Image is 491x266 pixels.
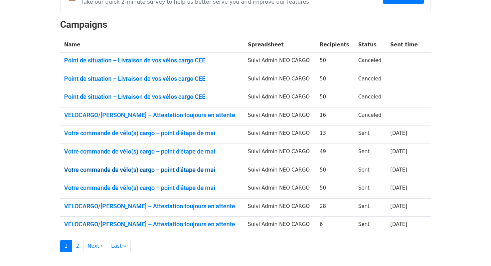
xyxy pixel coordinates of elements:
td: Sent [354,125,386,144]
a: Point de situation – Livraison de vos vélos cargo CEE [64,75,240,82]
td: Suivi Admin NEO CARGO [244,144,316,162]
td: Suivi Admin NEO CARGO [244,162,316,180]
td: Suivi Admin NEO CARGO [244,71,316,89]
td: 50 [316,180,354,199]
a: Votre commande de vélo(s) cargo – point d’étape de mai [64,166,240,174]
a: [DATE] [390,221,407,227]
a: VELOCARGO/[PERSON_NAME] – Attestation toujours en attente [64,221,240,228]
a: 1 [60,240,72,252]
a: Next › [83,240,107,252]
th: Status [354,37,386,53]
th: Spreadsheet [244,37,316,53]
a: VELOCARGO/[PERSON_NAME] – Attestation toujours en attente [64,203,240,210]
a: Votre commande de vélo(s) cargo – point d’étape de mai [64,148,240,155]
th: Name [60,37,244,53]
td: Suivi Admin NEO CARGO [244,125,316,144]
td: 6 [316,217,354,235]
a: Point de situation – Livraison de vos vélos cargo CEE [64,93,240,100]
td: Suivi Admin NEO CARGO [244,198,316,217]
a: [DATE] [390,130,407,136]
td: 28 [316,198,354,217]
td: Sent [354,144,386,162]
a: Votre commande de vélo(s) cargo – point d’étape de mai [64,129,240,137]
td: Sent [354,180,386,199]
td: Sent [354,162,386,180]
a: [DATE] [390,185,407,191]
th: Recipients [316,37,354,53]
td: Sent [354,198,386,217]
td: Suivi Admin NEO CARGO [244,89,316,107]
td: Canceled [354,89,386,107]
a: VELOCARGO/[PERSON_NAME] – Attestation toujours en attente [64,111,240,119]
a: [DATE] [390,203,407,209]
iframe: Chat Widget [458,234,491,266]
td: 49 [316,144,354,162]
div: Widget de chat [458,234,491,266]
td: 50 [316,53,354,71]
td: Suivi Admin NEO CARGO [244,107,316,125]
td: 50 [316,89,354,107]
td: Canceled [354,107,386,125]
td: 13 [316,125,354,144]
a: [DATE] [390,167,407,173]
td: Suivi Admin NEO CARGO [244,217,316,235]
h2: Campaigns [60,19,431,30]
a: [DATE] [390,149,407,155]
a: 2 [72,240,84,252]
th: Sent time [386,37,423,53]
td: 50 [316,162,354,180]
a: Point de situation – Livraison de vos vélos cargo CEE [64,57,240,64]
a: Votre commande de vélo(s) cargo – point d’étape de mai [64,184,240,192]
a: Last » [107,240,131,252]
td: Canceled [354,53,386,71]
td: Suivi Admin NEO CARGO [244,180,316,199]
td: 50 [316,71,354,89]
td: 16 [316,107,354,125]
td: Canceled [354,71,386,89]
td: Sent [354,217,386,235]
td: Suivi Admin NEO CARGO [244,53,316,71]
